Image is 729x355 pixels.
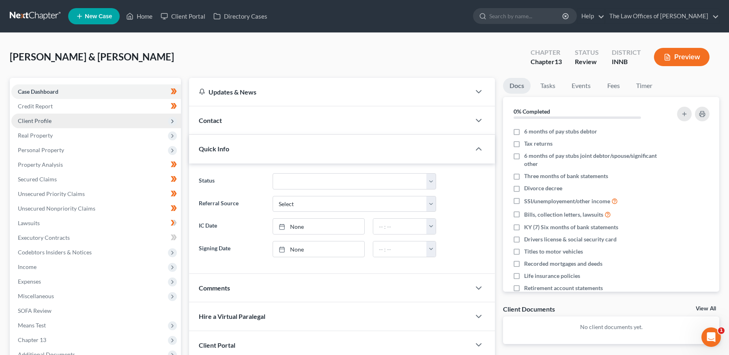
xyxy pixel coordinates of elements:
[11,84,181,99] a: Case Dashboard
[524,260,602,268] span: Recorded mortgages and deeds
[18,293,54,299] span: Miscellaneous
[373,241,427,257] input: -- : --
[273,219,364,234] a: None
[18,307,52,314] span: SOFA Review
[199,116,222,124] span: Contact
[575,57,599,67] div: Review
[612,48,641,57] div: District
[11,187,181,201] a: Unsecured Priority Claims
[18,176,57,183] span: Secured Claims
[18,249,92,256] span: Codebtors Insiders & Notices
[195,196,268,212] label: Referral Source
[718,327,725,334] span: 1
[534,78,562,94] a: Tasks
[18,234,70,241] span: Executory Contracts
[575,48,599,57] div: Status
[18,103,53,110] span: Credit Report
[18,205,95,212] span: Unsecured Nonpriority Claims
[503,78,531,94] a: Docs
[701,327,721,347] iframe: Intercom live chat
[524,235,617,243] span: Drivers license & social security card
[524,197,610,205] span: SSI/unemployement/other income
[11,216,181,230] a: Lawsuits
[524,172,608,180] span: Three months of bank statements
[11,230,181,245] a: Executory Contracts
[630,78,659,94] a: Timer
[514,108,550,115] strong: 0% Completed
[122,9,157,24] a: Home
[524,127,597,136] span: 6 months of pay stubs debtor
[531,57,562,67] div: Chapter
[524,247,583,256] span: Titles to motor vehicles
[199,284,230,292] span: Comments
[524,152,658,168] span: 6 months of pay stubs joint debtor/spouse/significant other
[510,323,713,331] p: No client documents yet.
[654,48,710,66] button: Preview
[11,157,181,172] a: Property Analysis
[524,223,618,231] span: KY (7) Six months of bank statements
[524,211,603,219] span: Bills, collection letters, lawsuits
[18,88,58,95] span: Case Dashboard
[18,263,37,270] span: Income
[531,48,562,57] div: Chapter
[195,241,268,257] label: Signing Date
[199,88,461,96] div: Updates & News
[600,78,626,94] a: Fees
[11,201,181,216] a: Unsecured Nonpriority Claims
[11,99,181,114] a: Credit Report
[555,58,562,65] span: 13
[524,284,603,292] span: Retirement account statements
[195,173,268,189] label: Status
[503,305,555,313] div: Client Documents
[11,172,181,187] a: Secured Claims
[199,145,229,153] span: Quick Info
[18,219,40,226] span: Lawsuits
[696,306,716,312] a: View All
[157,9,209,24] a: Client Portal
[577,9,604,24] a: Help
[10,51,174,62] span: [PERSON_NAME] & [PERSON_NAME]
[18,161,63,168] span: Property Analysis
[18,190,85,197] span: Unsecured Priority Claims
[524,272,580,280] span: Life insurance policies
[18,322,46,329] span: Means Test
[18,132,53,139] span: Real Property
[373,219,427,234] input: -- : --
[199,312,265,320] span: Hire a Virtual Paralegal
[18,117,52,124] span: Client Profile
[195,218,268,235] label: IC Date
[18,278,41,285] span: Expenses
[18,336,46,343] span: Chapter 13
[85,13,112,19] span: New Case
[612,57,641,67] div: INNB
[605,9,719,24] a: The Law Offices of [PERSON_NAME]
[524,140,553,148] span: Tax returns
[209,9,271,24] a: Directory Cases
[489,9,563,24] input: Search by name...
[199,341,235,349] span: Client Portal
[18,146,64,153] span: Personal Property
[524,184,562,192] span: Divorce decree
[11,303,181,318] a: SOFA Review
[273,241,364,257] a: None
[565,78,597,94] a: Events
